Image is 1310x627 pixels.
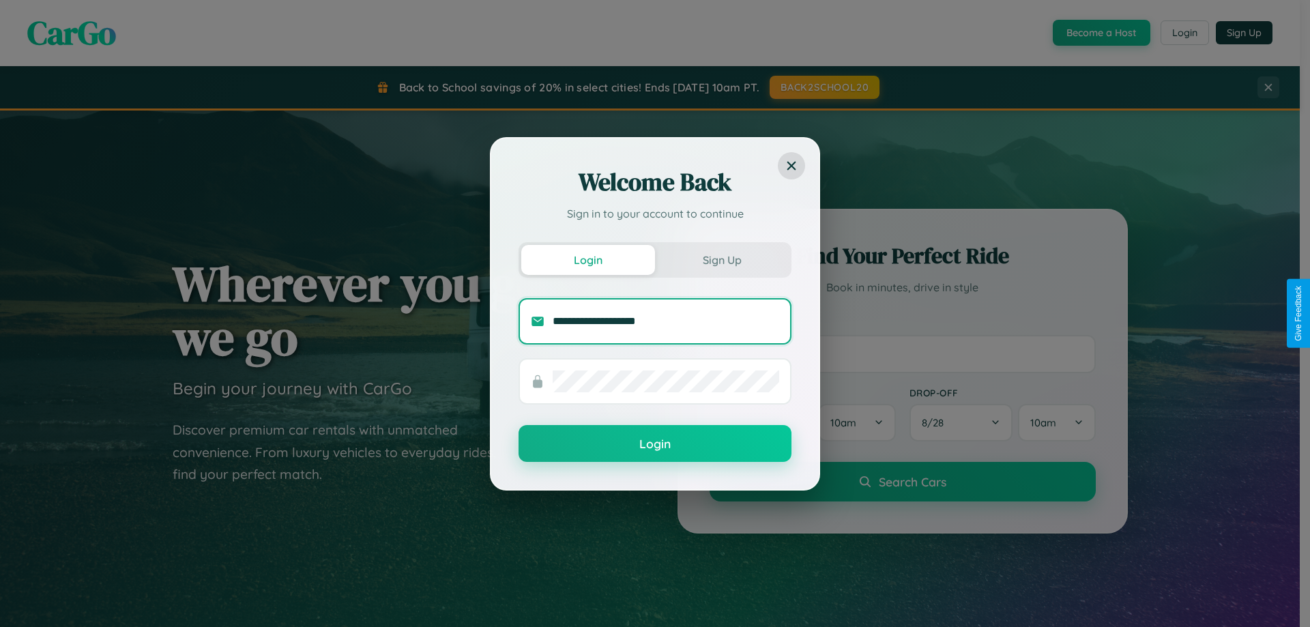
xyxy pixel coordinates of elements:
[1294,286,1303,341] div: Give Feedback
[655,245,789,275] button: Sign Up
[519,205,791,222] p: Sign in to your account to continue
[521,245,655,275] button: Login
[519,166,791,199] h2: Welcome Back
[519,425,791,462] button: Login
